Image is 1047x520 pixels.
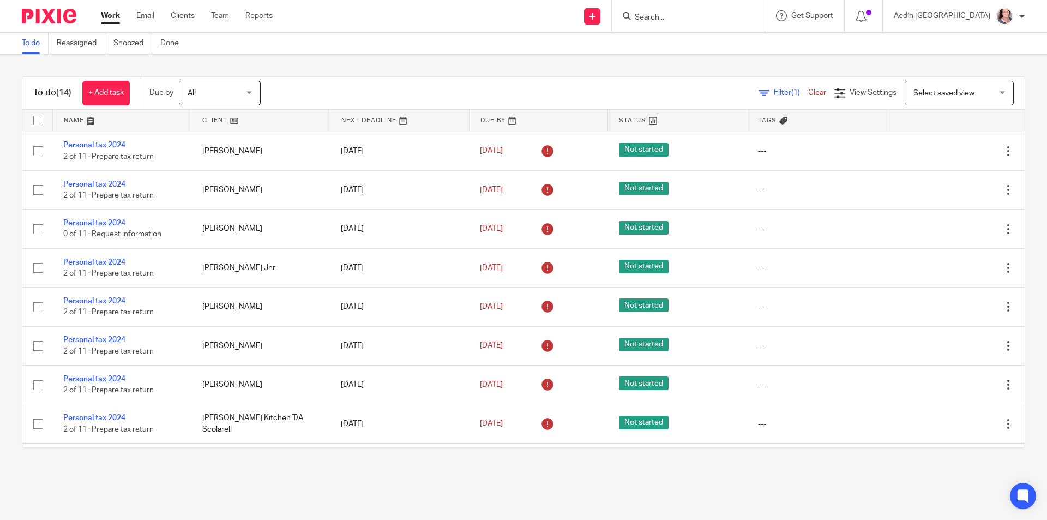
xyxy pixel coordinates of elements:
span: View Settings [850,89,896,97]
span: Filter [774,89,808,97]
a: + Add task [82,81,130,105]
div: --- [758,146,875,157]
span: 2 of 11 · Prepare tax return [63,386,154,394]
td: [DATE] [330,404,469,443]
span: Not started [619,221,669,235]
span: [DATE] [480,303,503,310]
span: Not started [619,376,669,390]
div: --- [758,262,875,273]
p: Due by [149,87,173,98]
td: [PERSON_NAME] Jnr [191,248,330,287]
td: [DATE] [330,366,469,404]
img: Pixie [22,9,76,23]
td: [DATE] [330,248,469,287]
a: Snoozed [113,33,152,54]
a: Reports [245,10,273,21]
span: Not started [619,143,669,157]
a: Personal tax 2024 [63,259,125,266]
td: [PERSON_NAME] Kitchen T/A Scolarell [191,404,330,443]
a: Personal tax 2024 [63,414,125,422]
a: Team [211,10,229,21]
a: Reassigned [57,33,105,54]
div: --- [758,301,875,312]
div: --- [758,419,875,429]
td: [DATE] [330,288,469,326]
input: Search [634,13,732,23]
span: Not started [619,260,669,273]
td: [PERSON_NAME] [191,443,330,482]
span: Tags [758,117,777,123]
span: 0 of 11 · Request information [63,231,161,238]
span: [DATE] [480,186,503,194]
td: [PERSON_NAME] [191,288,330,326]
span: Not started [619,298,669,312]
span: [DATE] [480,381,503,388]
span: 2 of 11 · Prepare tax return [63,348,154,355]
td: [PERSON_NAME] [191,366,330,404]
td: [PERSON_NAME] [191,326,330,365]
span: [DATE] [480,420,503,427]
a: Clear [808,89,826,97]
span: Not started [619,338,669,351]
span: 2 of 11 · Prepare tax return [63,309,154,316]
span: [DATE] [480,225,503,232]
span: [DATE] [480,342,503,350]
a: Email [136,10,154,21]
td: [DATE] [330,132,469,170]
span: (1) [791,89,800,97]
td: [DATE] [330,210,469,248]
a: Clients [171,10,195,21]
span: All [188,89,196,97]
span: [DATE] [480,147,503,155]
span: 2 of 11 · Prepare tax return [63,192,154,199]
span: (14) [56,88,71,97]
td: [PERSON_NAME] [191,210,330,248]
p: Aedín [GEOGRAPHIC_DATA] [894,10,990,21]
div: --- [758,379,875,390]
div: --- [758,223,875,234]
h1: To do [33,87,71,99]
span: Get Support [791,12,833,20]
a: Done [160,33,187,54]
a: Personal tax 2024 [63,181,125,188]
span: 2 of 11 · Prepare tax return [63,426,154,433]
span: Select saved view [913,89,974,97]
span: Not started [619,182,669,195]
img: ComerfordFoley-37PS%20-%20Aedin%201.jpg [996,8,1013,25]
td: [DATE] [330,326,469,365]
a: Personal tax 2024 [63,219,125,227]
td: [DATE] [330,443,469,482]
td: [DATE] [330,170,469,209]
span: 2 of 11 · Prepare tax return [63,153,154,160]
span: 2 of 11 · Prepare tax return [63,270,154,277]
a: Personal tax 2024 [63,141,125,149]
a: Personal tax 2024 [63,336,125,344]
div: --- [758,340,875,351]
a: To do [22,33,49,54]
span: [DATE] [480,264,503,272]
td: [PERSON_NAME] [191,132,330,170]
td: [PERSON_NAME] [191,170,330,209]
a: Work [101,10,120,21]
a: Personal tax 2024 [63,375,125,383]
div: --- [758,184,875,195]
a: Personal tax 2024 [63,297,125,305]
span: Not started [619,416,669,429]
